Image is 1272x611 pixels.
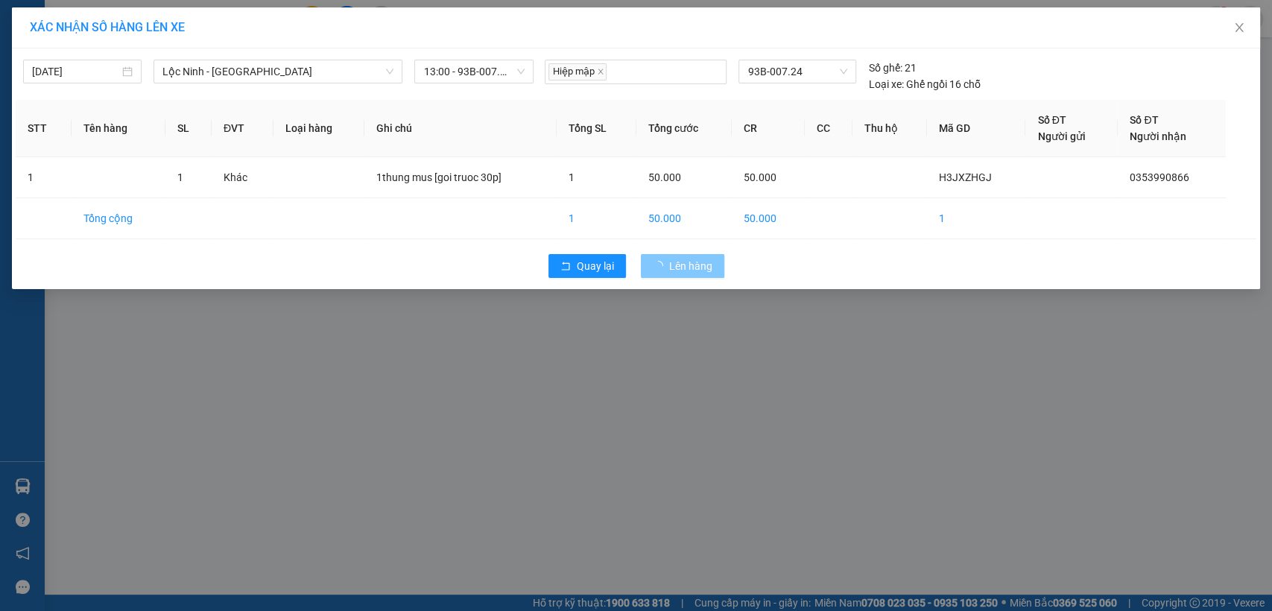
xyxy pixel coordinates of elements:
[212,157,273,198] td: Khác
[868,76,980,92] div: Ghế ngồi 16 chỗ
[927,198,1026,239] td: 1
[1037,114,1066,126] span: Số ĐT
[744,171,776,183] span: 50.000
[569,171,575,183] span: 1
[852,100,926,157] th: Thu hộ
[732,100,805,157] th: CR
[423,60,524,83] span: 13:00 - 93B-007.24
[648,171,681,183] span: 50.000
[1130,114,1158,126] span: Số ĐT
[641,254,724,278] button: Lên hàng
[177,171,183,183] span: 1
[597,68,604,75] span: close
[548,254,626,278] button: rollbackQuay lại
[636,100,732,157] th: Tổng cước
[868,60,916,76] div: 21
[939,171,992,183] span: H3JXZHGJ
[16,157,72,198] td: 1
[1130,171,1189,183] span: 0353990866
[72,100,165,157] th: Tên hàng
[16,100,72,157] th: STT
[747,60,847,83] span: 93B-007.24
[548,63,607,80] span: Hiệp mập
[805,100,852,157] th: CC
[732,198,805,239] td: 50.000
[577,258,614,274] span: Quay lại
[868,60,902,76] span: Số ghế:
[162,60,393,83] span: Lộc Ninh - Sài Gòn
[376,171,501,183] span: 1thung mus [goi truoc 30p]
[1130,130,1186,142] span: Người nhận
[653,261,669,271] span: loading
[273,100,365,157] th: Loại hàng
[1037,130,1085,142] span: Người gửi
[557,100,636,157] th: Tổng SL
[1218,7,1260,49] button: Close
[560,261,571,273] span: rollback
[30,20,185,34] span: XÁC NHẬN SỐ HÀNG LÊN XE
[927,100,1026,157] th: Mã GD
[557,198,636,239] td: 1
[165,100,212,157] th: SL
[212,100,273,157] th: ĐVT
[72,198,165,239] td: Tổng cộng
[636,198,732,239] td: 50.000
[32,63,119,80] input: 11/09/2025
[385,67,394,76] span: down
[364,100,557,157] th: Ghi chú
[669,258,712,274] span: Lên hàng
[1233,22,1245,34] span: close
[868,76,903,92] span: Loại xe:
